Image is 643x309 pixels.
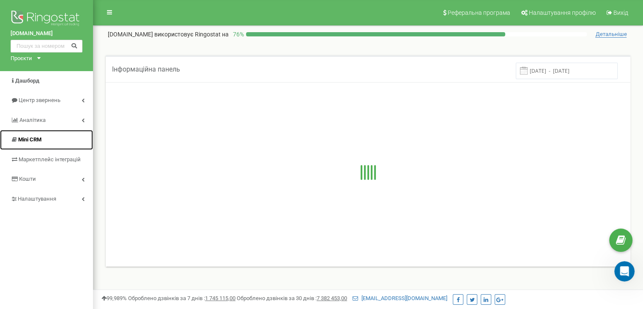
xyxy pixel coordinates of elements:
[448,9,510,16] span: Реферальна програма
[19,156,81,163] span: Маркетплейс інтеграцій
[11,30,82,38] a: [DOMAIN_NAME]
[128,295,235,301] span: Оброблено дзвінків за 7 днів :
[317,295,347,301] u: 7 382 453,00
[595,31,627,38] span: Детальніше
[11,55,32,63] div: Проєкти
[529,9,596,16] span: Налаштування профілю
[101,295,127,301] span: 99,989%
[154,31,229,38] span: використовує Ringostat на
[19,176,36,182] span: Кошти
[229,30,246,39] p: 76 %
[11,8,82,30] img: Ringostat logo
[19,117,46,123] span: Аналiтика
[18,196,56,202] span: Налаштування
[237,295,347,301] span: Оброблено дзвінків за 30 днів :
[614,261,635,281] iframe: Intercom live chat
[18,136,41,143] span: Mini CRM
[205,295,235,301] u: 1 745 115,00
[19,97,60,103] span: Центр звернень
[353,295,447,301] a: [EMAIL_ADDRESS][DOMAIN_NAME]
[15,77,39,84] span: Дашборд
[11,40,82,52] input: Пошук за номером
[112,65,180,73] span: Інформаційна панель
[613,9,628,16] span: Вихід
[108,30,229,39] p: [DOMAIN_NAME]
